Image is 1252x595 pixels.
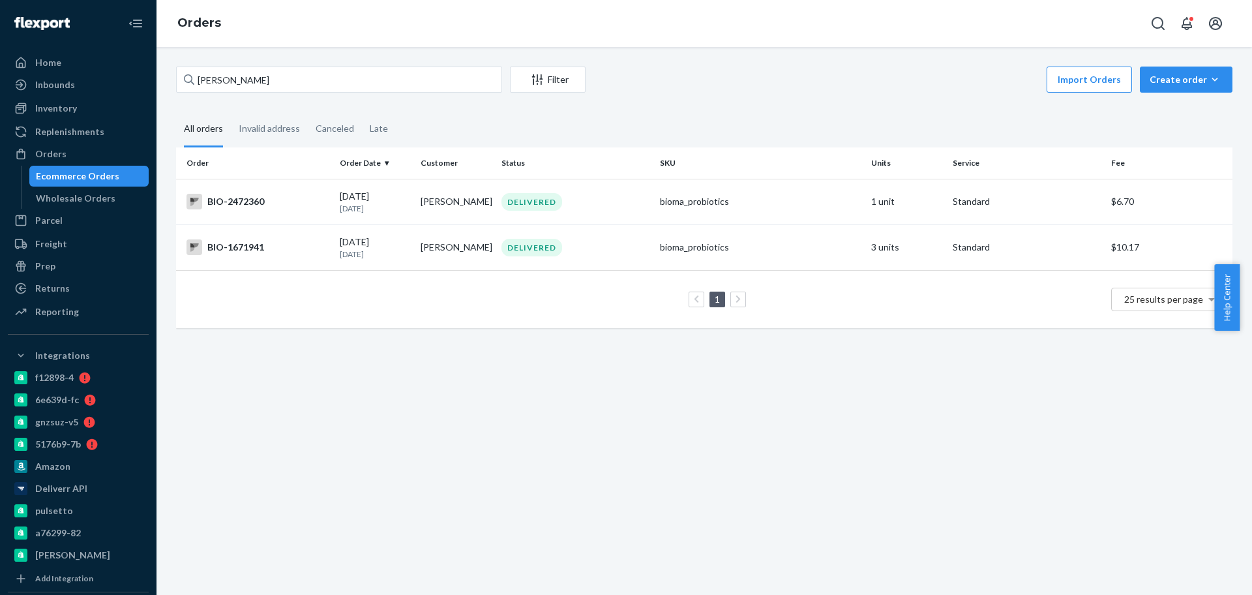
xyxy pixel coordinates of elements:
a: Home [8,52,149,73]
div: Invalid address [239,112,300,145]
div: Deliverr API [35,482,87,495]
div: 6e639d-fc [35,393,79,406]
td: 3 units [866,224,947,270]
a: gnzsuz-v5 [8,412,149,433]
div: Reporting [35,305,79,318]
span: 25 results per page [1124,294,1203,305]
a: Parcel [8,210,149,231]
button: Integrations [8,345,149,366]
a: Reporting [8,301,149,322]
div: Integrations [35,349,90,362]
div: Parcel [35,214,63,227]
div: Add Integration [35,573,93,584]
p: [DATE] [340,203,410,214]
button: Open notifications [1174,10,1200,37]
a: Add Integration [8,571,149,587]
p: Standard [953,195,1101,208]
div: a76299-82 [35,526,81,540]
div: 5176b9-7b [35,438,81,451]
a: Freight [8,234,149,254]
a: pulsetto [8,500,149,521]
div: Canceled [316,112,354,145]
div: Inbounds [35,78,75,91]
div: DELIVERED [501,193,562,211]
div: [DATE] [340,236,410,260]
th: Status [496,147,655,179]
a: Wholesale Orders [29,188,149,209]
a: Returns [8,278,149,299]
th: Fee [1106,147,1232,179]
div: [PERSON_NAME] [35,549,110,562]
a: Inbounds [8,74,149,95]
td: 1 unit [866,179,947,224]
td: $10.17 [1106,224,1232,270]
p: [DATE] [340,249,410,260]
td: [PERSON_NAME] [415,179,496,224]
th: SKU [655,147,866,179]
button: Help Center [1214,264,1240,331]
th: Units [866,147,947,179]
div: Replenishments [35,125,104,138]
div: BIO-2472360 [186,194,329,209]
ol: breadcrumbs [167,5,231,42]
th: Service [947,147,1106,179]
td: [PERSON_NAME] [415,224,496,270]
img: Flexport logo [14,17,70,30]
div: [DATE] [340,190,410,214]
div: Home [35,56,61,69]
div: Prep [35,260,55,273]
div: All orders [184,112,223,147]
a: Orders [177,16,221,30]
p: Standard [953,241,1101,254]
a: 6e639d-fc [8,389,149,410]
a: 5176b9-7b [8,434,149,455]
div: pulsetto [35,504,73,517]
button: Open account menu [1202,10,1229,37]
div: Freight [35,237,67,251]
a: Inventory [8,98,149,119]
div: f12898-4 [35,371,74,384]
a: Replenishments [8,121,149,142]
div: gnzsuz-v5 [35,416,78,429]
span: Support [26,9,73,21]
a: Amazon [8,456,149,477]
div: Customer [421,157,491,168]
td: $6.70 [1106,179,1232,224]
a: Page 1 is your current page [712,294,723,305]
a: a76299-82 [8,523,149,543]
a: Ecommerce Orders [29,166,149,187]
a: [PERSON_NAME] [8,545,149,566]
button: Create order [1140,67,1232,93]
div: Returns [35,282,70,295]
div: Ecommerce Orders [36,170,119,183]
div: Amazon [35,460,70,473]
input: Search orders [176,67,502,93]
div: Create order [1150,73,1223,86]
div: Late [370,112,388,145]
button: Import Orders [1047,67,1132,93]
div: bioma_probiotics [660,241,861,254]
div: Inventory [35,102,77,115]
a: Prep [8,256,149,277]
button: Filter [510,67,586,93]
div: bioma_probiotics [660,195,861,208]
a: Orders [8,144,149,164]
div: Orders [35,147,67,160]
div: DELIVERED [501,239,562,256]
button: Close Navigation [123,10,149,37]
th: Order [176,147,335,179]
div: Wholesale Orders [36,192,115,205]
button: Open Search Box [1145,10,1171,37]
th: Order Date [335,147,415,179]
a: Deliverr API [8,478,149,499]
div: BIO-1671941 [186,239,329,255]
a: f12898-4 [8,367,149,388]
div: Filter [511,73,585,86]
